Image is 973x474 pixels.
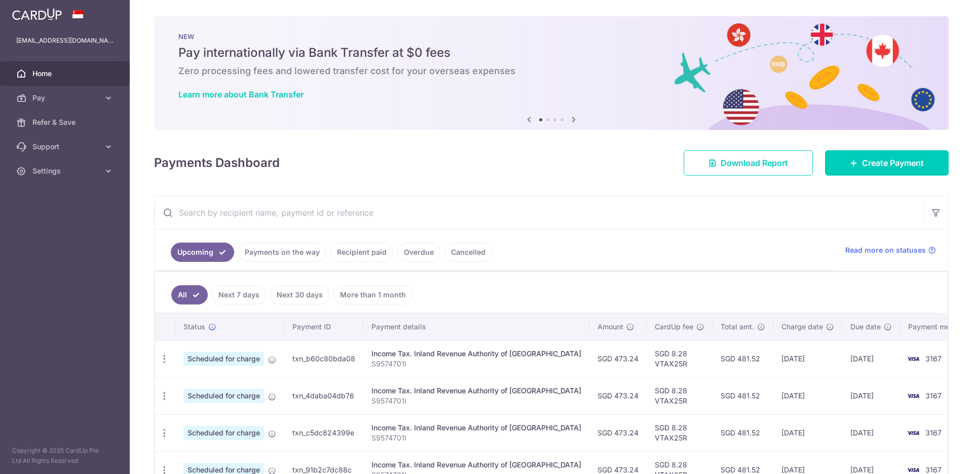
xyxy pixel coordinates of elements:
td: txn_b60c80bda08 [284,340,363,377]
p: S9574701I [371,433,581,443]
td: SGD 481.52 [713,414,773,451]
span: Scheduled for charge [183,426,264,440]
td: [DATE] [842,414,900,451]
span: Settings [32,166,99,176]
div: Income Tax. Inland Revenue Authority of [GEOGRAPHIC_DATA] [371,386,581,396]
span: Pay [32,93,99,103]
a: Payments on the way [238,243,326,262]
td: SGD 8.28 VTAX25R [647,340,713,377]
a: Next 7 days [212,285,266,304]
td: [DATE] [842,340,900,377]
img: Bank Card [903,390,923,402]
img: Bank Card [903,427,923,439]
p: S9574701I [371,396,581,406]
img: CardUp [12,8,62,20]
div: Income Tax. Inland Revenue Authority of [GEOGRAPHIC_DATA] [371,349,581,359]
span: Create Payment [862,157,924,169]
td: SGD 8.28 VTAX25R [647,414,713,451]
a: Next 30 days [270,285,329,304]
span: Read more on statuses [845,245,926,255]
span: Due date [850,322,881,332]
span: 3167 [925,428,942,437]
span: 3167 [925,391,942,400]
span: Status [183,322,205,332]
span: CardUp fee [655,322,693,332]
input: Search by recipient name, payment id or reference [155,196,924,229]
th: Payment ID [284,314,363,340]
a: Recipient paid [330,243,393,262]
span: Total amt. [721,322,754,332]
td: [DATE] [773,377,842,414]
img: Bank transfer banner [154,16,949,130]
td: SGD 473.24 [589,340,647,377]
h5: Pay internationally via Bank Transfer at $0 fees [178,45,924,61]
p: NEW [178,32,924,41]
a: Create Payment [825,150,949,176]
a: Download Report [684,150,813,176]
span: Amount [597,322,623,332]
span: 3167 [925,465,942,474]
a: Learn more about Bank Transfer [178,89,304,99]
span: Scheduled for charge [183,352,264,366]
td: [DATE] [842,377,900,414]
h6: Zero processing fees and lowered transfer cost for your overseas expenses [178,65,924,77]
td: SGD 8.28 VTAX25R [647,377,713,414]
a: Overdue [397,243,440,262]
span: Download Report [721,157,788,169]
h4: Payments Dashboard [154,154,280,172]
div: Income Tax. Inland Revenue Authority of [GEOGRAPHIC_DATA] [371,423,581,433]
td: [DATE] [773,414,842,451]
p: S9574701I [371,359,581,369]
span: Support [32,142,99,152]
a: Read more on statuses [845,245,936,255]
a: More than 1 month [333,285,413,304]
td: SGD 481.52 [713,377,773,414]
td: SGD 481.52 [713,340,773,377]
p: [EMAIL_ADDRESS][DOMAIN_NAME] [16,36,114,46]
span: Home [32,69,99,79]
span: Scheduled for charge [183,389,264,403]
td: txn_4daba04db76 [284,377,363,414]
span: 3167 [925,354,942,363]
td: SGD 473.24 [589,414,647,451]
div: Income Tax. Inland Revenue Authority of [GEOGRAPHIC_DATA] [371,460,581,470]
a: Upcoming [171,243,234,262]
td: SGD 473.24 [589,377,647,414]
th: Payment details [363,314,589,340]
span: Refer & Save [32,117,99,127]
td: [DATE] [773,340,842,377]
a: All [171,285,208,304]
span: Charge date [781,322,823,332]
a: Cancelled [444,243,492,262]
td: txn_c5dc824399e [284,414,363,451]
img: Bank Card [903,353,923,365]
